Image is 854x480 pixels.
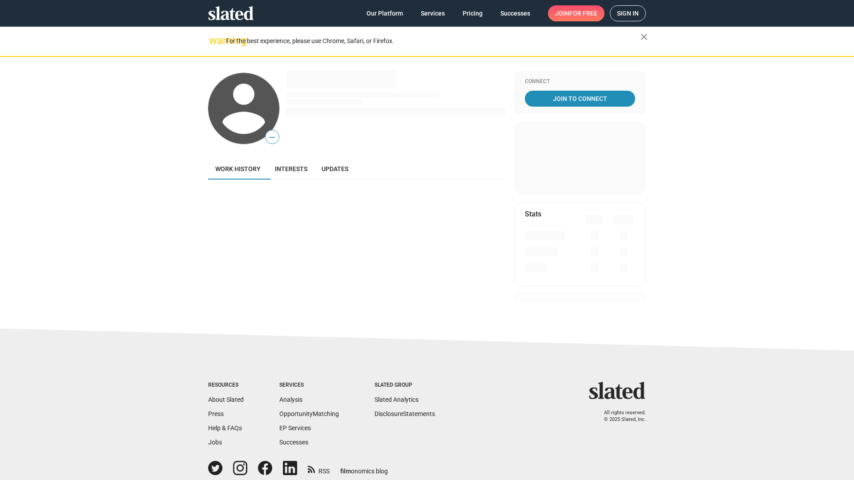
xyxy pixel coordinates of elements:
a: EP Services [279,424,311,432]
a: Pricing [455,5,490,21]
span: Services [421,5,445,21]
span: film [340,468,351,475]
div: For the best experience, please use Chrome, Safari, or Firefox. [226,35,640,47]
span: Join [555,5,597,21]
a: Services [414,5,452,21]
a: Joinfor free [548,5,604,21]
p: All rights reserved. © 2025 Slated, Inc. [595,410,646,423]
a: OpportunityMatching [279,410,339,417]
a: Jobs [208,439,222,446]
span: Work history [215,165,261,172]
div: Resources [208,382,244,389]
a: Work history [208,158,268,180]
a: filmonomics blog [340,460,388,476]
a: RSS [308,462,330,476]
span: — [266,132,279,143]
span: Pricing [463,5,483,21]
div: Connect [525,78,635,85]
span: Successes [500,5,530,21]
a: Updates [314,158,355,180]
mat-icon: close [639,32,649,42]
a: Our Platform [359,5,410,21]
div: Services [279,382,339,389]
a: Sign in [610,5,646,21]
span: Interests [275,165,307,172]
a: Join To Connect [525,91,635,107]
a: Slated Analytics [375,396,419,403]
a: DisclosureStatements [375,410,435,417]
span: Our Platform [367,5,403,21]
span: Updates [322,165,348,172]
a: About Slated [208,396,244,403]
span: Sign in [617,6,639,21]
a: Press [208,410,224,417]
a: Successes [493,5,537,21]
mat-card-title: Stats [525,209,541,219]
a: Help & FAQs [208,424,242,432]
span: Join To Connect [527,91,633,107]
span: for free [569,5,597,21]
mat-icon: warning [209,35,220,46]
div: Slated Group [375,382,435,389]
a: Analysis [279,396,302,403]
a: Interests [268,158,314,180]
a: Successes [279,439,308,446]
